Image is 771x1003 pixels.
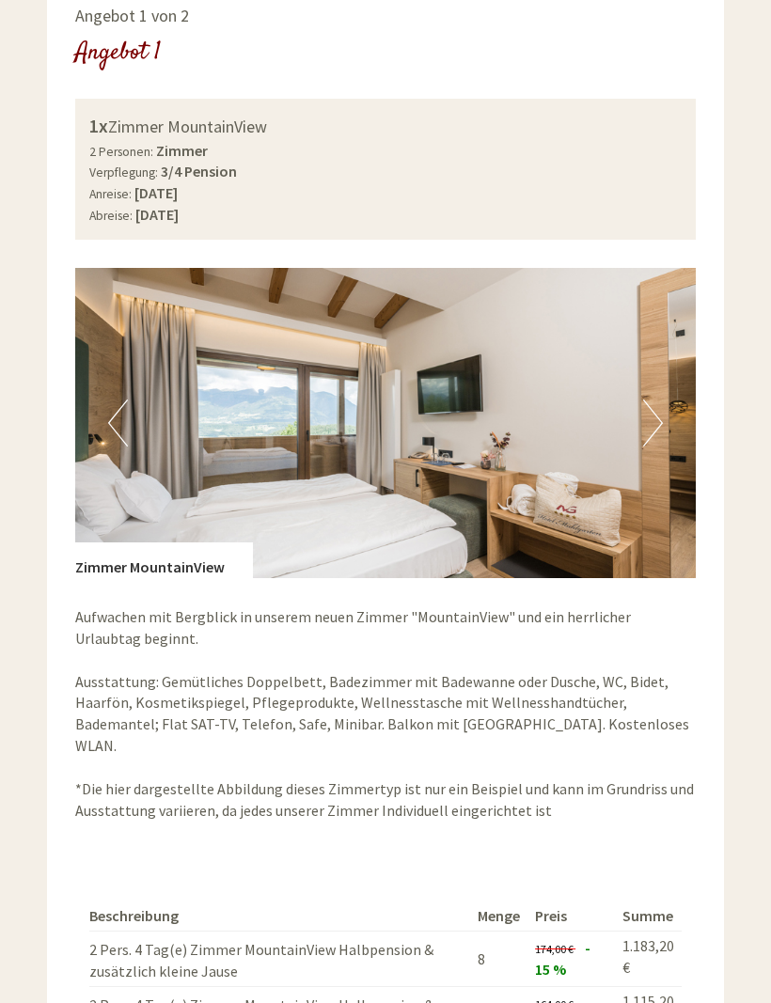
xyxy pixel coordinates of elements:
[276,14,344,46] div: [DATE]
[89,932,470,987] td: 2 Pers. 4 Tag(e) Zimmer MountainView Halbpension & zusätzlich kleine Jause
[75,36,161,71] div: Angebot 1
[75,268,696,578] img: image
[108,400,128,447] button: Previous
[89,186,132,202] small: Anreise:
[615,901,682,931] th: Summe
[643,400,663,447] button: Next
[28,55,290,70] div: [GEOGRAPHIC_DATA]
[89,144,153,160] small: 2 Personen:
[75,5,189,26] span: Angebot 1 von 2
[89,114,108,137] b: 1x
[615,932,682,987] td: 1.183,20 €
[75,606,696,821] p: Aufwachen mit Bergblick in unserem neuen Zimmer "MountainView" und ein herrlicher Urlaubtag begin...
[156,141,208,160] b: Zimmer
[535,942,574,956] span: 174,00 €
[134,183,178,202] b: [DATE]
[527,901,615,931] th: Preis
[161,162,237,180] b: 3/4 Pension
[89,901,470,931] th: Beschreibung
[470,932,527,987] td: 8
[470,901,527,931] th: Menge
[135,205,179,224] b: [DATE]
[89,208,133,224] small: Abreise:
[28,91,290,104] small: 17:37
[89,165,158,180] small: Verpflegung:
[508,495,621,528] button: Senden
[14,51,299,108] div: Guten Tag, wie können wir Ihnen helfen?
[75,542,253,578] div: Zimmer MountainView
[89,113,682,140] div: Zimmer MountainView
